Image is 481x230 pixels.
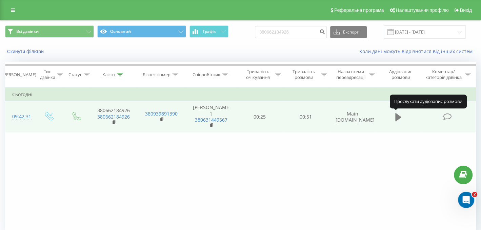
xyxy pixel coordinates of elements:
div: Тип дзвінка [40,69,55,80]
a: Коли дані можуть відрізнятися вiд інших систем [359,48,476,55]
span: Налаштування профілю [396,7,448,13]
button: Всі дзвінки [5,25,94,38]
span: Реферальна програма [334,7,384,13]
div: Коментар/категорія дзвінка [423,69,463,80]
button: Скинути фільтри [5,48,47,55]
a: 380662184926 [97,113,130,120]
span: Всі дзвінки [16,29,39,34]
td: [PERSON_NAME] [185,101,237,132]
div: Аудіозапис розмови [383,69,419,80]
a: 380631449567 [195,117,227,123]
div: Клієнт [102,72,115,78]
span: 2 [472,192,477,197]
div: [PERSON_NAME] [2,72,36,78]
div: Тривалість розмови [289,69,319,80]
a: 380939891390 [145,110,178,117]
div: Співробітник [193,72,220,78]
input: Пошук за номером [255,26,327,38]
button: Основний [97,25,186,38]
td: 00:51 [283,101,328,132]
div: 09:42:31 [12,110,28,123]
td: Main [DOMAIN_NAME] [328,101,376,132]
button: Графік [189,25,228,38]
span: Графік [203,29,216,34]
td: 00:25 [237,101,282,132]
div: Бізнес номер [143,72,171,78]
td: Сьогодні [5,88,476,101]
div: Статус [68,72,82,78]
button: Експорт [330,26,367,38]
div: Прослухати аудіозапис розмови [390,95,467,108]
div: Тривалість очікування [243,69,273,80]
td: 380662184926 [90,101,138,132]
span: Вихід [460,7,472,13]
iframe: Intercom live chat [458,192,474,208]
div: Назва схеми переадресації [335,69,367,80]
